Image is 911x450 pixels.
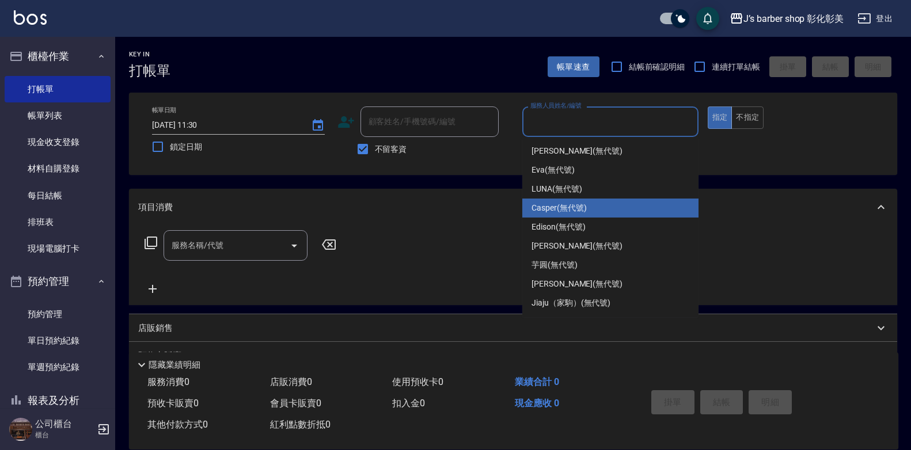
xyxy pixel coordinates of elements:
h3: 打帳單 [129,63,170,79]
span: 紅利點數折抵 0 [270,419,331,430]
span: LUNA (無代號) [532,183,582,195]
h2: Key In [129,51,170,58]
button: 指定 [708,106,732,129]
span: 會員卡販賣 0 [270,398,321,409]
div: 預收卡販賣 [129,342,897,369]
span: [PERSON_NAME] (無代號) [532,145,622,157]
span: 店販消費 0 [270,376,312,387]
label: 服務人員姓名/編號 [530,101,581,110]
img: Logo [14,10,47,25]
span: 現金應收 0 [515,398,559,409]
span: [PERSON_NAME] (無代號) [532,278,622,290]
a: 帳單列表 [5,102,111,129]
input: YYYY/MM/DD hh:mm [152,116,299,135]
p: 項目消費 [138,201,173,213]
a: 單週預約紀錄 [5,354,111,380]
a: 預約管理 [5,301,111,327]
a: 每日結帳 [5,182,111,209]
span: 芋圓 (無代號) [532,259,578,271]
span: 使用預收卡 0 [392,376,443,387]
p: 預收卡販賣 [138,350,181,362]
a: 材料自購登錄 [5,155,111,182]
button: 預約管理 [5,266,111,296]
span: 扣入金 0 [392,398,425,409]
span: Casper (無代號) [532,202,586,214]
p: 櫃台 [35,430,94,440]
span: 業績合計 0 [515,376,559,387]
span: Jiaju（家駒） (無代號) [532,297,610,309]
h5: 公司櫃台 [35,418,94,430]
span: 預收卡販賣 0 [147,398,199,409]
span: [PERSON_NAME] (無代號) [532,240,622,252]
a: 單日預約紀錄 [5,327,111,354]
button: Choose date, selected date is 2025-09-17 [304,112,332,139]
span: 服務消費 0 [147,376,189,387]
div: 店販銷售 [129,314,897,342]
a: 現場電腦打卡 [5,235,111,262]
button: save [696,7,719,30]
span: 結帳前確認明細 [629,61,685,73]
button: J’s barber shop 彰化彰美 [725,7,848,30]
button: 櫃檯作業 [5,41,111,71]
button: 報表及分析 [5,386,111,415]
span: 連續打單結帳 [712,61,760,73]
p: 隱藏業績明細 [149,359,200,371]
button: 不指定 [731,106,764,129]
p: 店販銷售 [138,322,173,334]
button: Open [285,237,303,255]
div: J’s barber shop 彰化彰美 [743,12,844,26]
button: 登出 [853,8,897,29]
span: 不留客資 [375,143,407,155]
button: 帳單速查 [548,56,599,78]
span: Eva (無代號) [532,164,575,176]
a: 打帳單 [5,76,111,102]
label: 帳單日期 [152,106,176,115]
span: 鎖定日期 [170,141,202,153]
span: Edison (無代號) [532,221,585,233]
img: Person [9,418,32,441]
a: 排班表 [5,209,111,235]
span: 其他付款方式 0 [147,419,208,430]
div: 項目消費 [129,189,897,226]
a: 現金收支登錄 [5,129,111,155]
